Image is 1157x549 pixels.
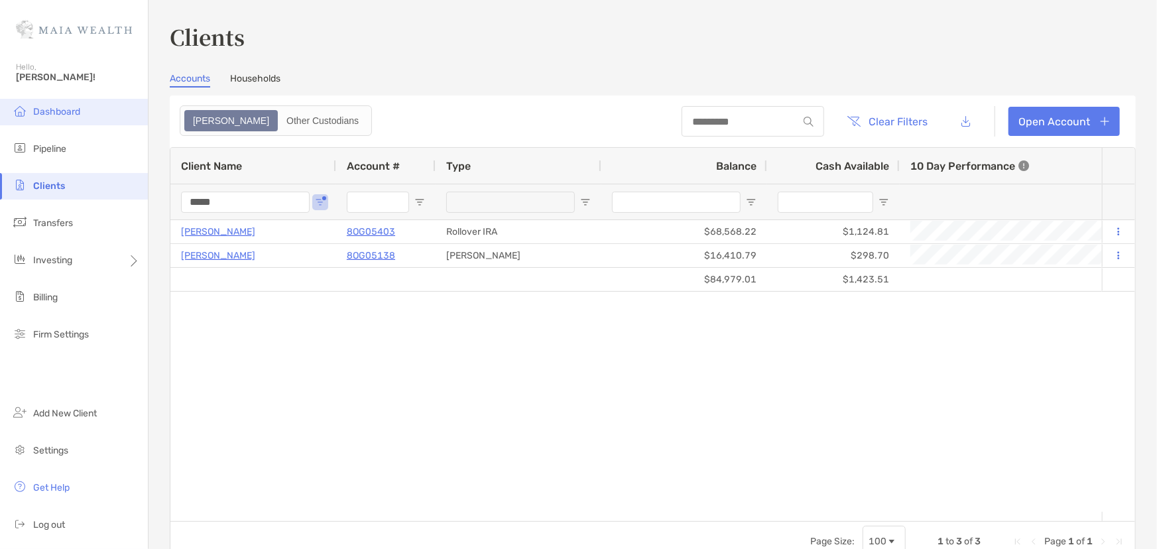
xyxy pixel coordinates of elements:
[170,21,1136,52] h3: Clients
[170,73,210,88] a: Accounts
[580,197,591,208] button: Open Filter Menu
[716,160,757,172] span: Balance
[1068,536,1074,547] span: 1
[910,148,1029,184] div: 10 Day Performance
[767,220,900,243] div: $1,124.81
[1028,536,1039,547] div: Previous Page
[956,536,962,547] span: 3
[347,192,409,213] input: Account # Filter Input
[33,408,97,419] span: Add New Client
[1076,536,1085,547] span: of
[12,103,28,119] img: dashboard icon
[16,72,140,83] span: [PERSON_NAME]!
[414,197,425,208] button: Open Filter Menu
[810,536,855,547] div: Page Size:
[436,220,601,243] div: Rollover IRA
[1114,536,1125,547] div: Last Page
[975,536,981,547] span: 3
[181,160,242,172] span: Client Name
[12,516,28,532] img: logout icon
[778,192,873,213] input: Cash Available Filter Input
[12,326,28,341] img: firm-settings icon
[33,217,73,229] span: Transfers
[837,107,938,136] button: Clear Filters
[16,5,132,53] img: Zoe Logo
[33,255,72,266] span: Investing
[181,223,255,240] a: [PERSON_NAME]
[33,143,66,154] span: Pipeline
[1044,536,1066,547] span: Page
[12,177,28,193] img: clients icon
[879,197,889,208] button: Open Filter Menu
[181,247,255,264] a: [PERSON_NAME]
[315,197,326,208] button: Open Filter Menu
[446,160,471,172] span: Type
[601,268,767,291] div: $84,979.01
[33,329,89,340] span: Firm Settings
[33,180,65,192] span: Clients
[12,479,28,495] img: get-help icon
[1087,536,1093,547] span: 1
[938,536,944,547] span: 1
[869,536,886,547] div: 100
[436,244,601,267] div: [PERSON_NAME]
[347,223,395,240] a: 8OG05403
[347,247,395,264] a: 8OG05138
[12,214,28,230] img: transfers icon
[33,445,68,456] span: Settings
[230,73,280,88] a: Households
[816,160,889,172] span: Cash Available
[347,160,400,172] span: Account #
[945,536,954,547] span: to
[186,111,276,130] div: Zoe
[767,244,900,267] div: $298.70
[601,220,767,243] div: $68,568.22
[767,268,900,291] div: $1,423.51
[746,197,757,208] button: Open Filter Menu
[804,117,814,127] img: input icon
[12,288,28,304] img: billing icon
[12,442,28,457] img: settings icon
[180,105,372,136] div: segmented control
[1098,536,1109,547] div: Next Page
[33,106,80,117] span: Dashboard
[612,192,741,213] input: Balance Filter Input
[279,111,366,130] div: Other Custodians
[12,251,28,267] img: investing icon
[33,482,70,493] span: Get Help
[1012,536,1023,547] div: First Page
[12,404,28,420] img: add_new_client icon
[12,140,28,156] img: pipeline icon
[1008,107,1120,136] a: Open Account
[601,244,767,267] div: $16,410.79
[33,292,58,303] span: Billing
[964,536,973,547] span: of
[181,192,310,213] input: Client Name Filter Input
[33,519,65,530] span: Log out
